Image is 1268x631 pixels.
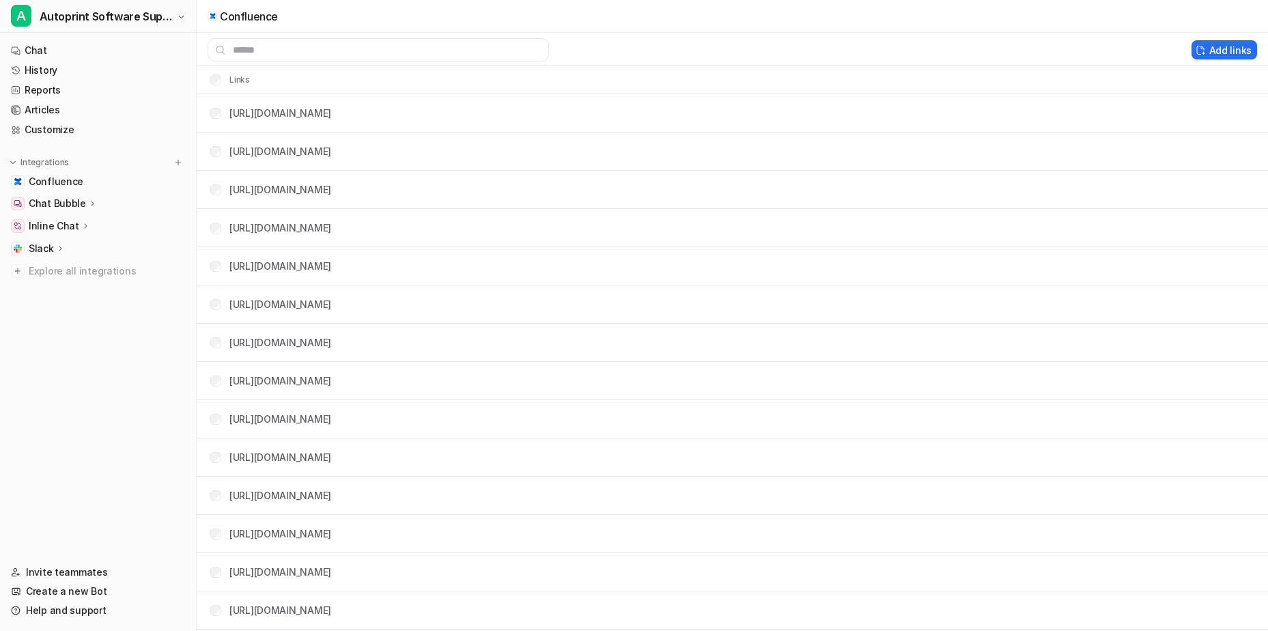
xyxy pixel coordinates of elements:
[229,222,331,234] a: [URL][DOMAIN_NAME]
[5,41,191,60] a: Chat
[14,178,22,186] img: Confluence
[5,120,191,139] a: Customize
[229,107,331,119] a: [URL][DOMAIN_NAME]
[14,222,22,230] img: Inline Chat
[14,244,22,253] img: Slack
[5,156,73,169] button: Integrations
[11,264,25,278] img: explore all integrations
[29,242,54,255] p: Slack
[229,337,331,348] a: [URL][DOMAIN_NAME]
[173,158,183,167] img: menu_add.svg
[5,172,191,191] a: ConfluenceConfluence
[1192,40,1257,59] button: Add links
[29,197,86,210] p: Chat Bubble
[5,61,191,80] a: History
[229,298,331,310] a: [URL][DOMAIN_NAME]
[229,490,331,501] a: [URL][DOMAIN_NAME]
[229,413,331,425] a: [URL][DOMAIN_NAME]
[11,5,31,27] span: A
[229,528,331,539] a: [URL][DOMAIN_NAME]
[5,100,191,120] a: Articles
[229,260,331,272] a: [URL][DOMAIN_NAME]
[40,7,173,26] span: Autoprint Software Support
[229,375,331,387] a: [URL][DOMAIN_NAME]
[210,13,216,19] img: confluence icon
[5,262,191,281] a: Explore all integrations
[5,582,191,601] a: Create a new Bot
[220,10,278,23] p: Confluence
[229,566,331,578] a: [URL][DOMAIN_NAME]
[229,145,331,157] a: [URL][DOMAIN_NAME]
[5,563,191,582] a: Invite teammates
[5,81,191,100] a: Reports
[5,601,191,620] a: Help and support
[29,260,185,282] span: Explore all integrations
[29,219,79,233] p: Inline Chat
[229,184,331,195] a: [URL][DOMAIN_NAME]
[8,158,18,167] img: expand menu
[229,604,331,616] a: [URL][DOMAIN_NAME]
[199,72,251,88] th: Links
[29,175,83,188] span: Confluence
[20,157,69,168] p: Integrations
[14,199,22,208] img: Chat Bubble
[229,451,331,463] a: [URL][DOMAIN_NAME]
